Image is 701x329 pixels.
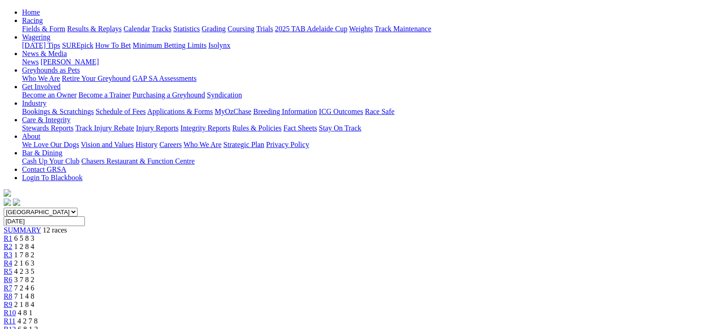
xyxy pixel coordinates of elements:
a: R5 [4,267,12,275]
a: Fields & Form [22,25,65,33]
a: Greyhounds as Pets [22,66,80,74]
a: Integrity Reports [180,124,230,132]
span: 7 1 4 8 [14,292,34,300]
a: R7 [4,284,12,292]
span: 7 2 4 6 [14,284,34,292]
a: Purchasing a Greyhound [133,91,205,99]
a: Applications & Forms [147,108,213,115]
a: Who We Are [22,74,60,82]
a: Become an Owner [22,91,77,99]
a: R8 [4,292,12,300]
a: Schedule of Fees [95,108,145,115]
a: Trials [256,25,273,33]
a: Industry [22,99,46,107]
a: Results & Replays [67,25,122,33]
a: Stay On Track [319,124,361,132]
a: Strategic Plan [223,141,264,148]
span: 1 2 8 4 [14,243,34,250]
a: 2025 TAB Adelaide Cup [275,25,347,33]
a: R4 [4,259,12,267]
span: 1 7 8 2 [14,251,34,259]
span: 4 8 1 [18,309,33,317]
a: Become a Trainer [78,91,131,99]
a: Grading [202,25,226,33]
a: R6 [4,276,12,284]
span: 6 5 8 3 [14,234,34,242]
a: Isolynx [208,41,230,49]
span: 2 1 6 3 [14,259,34,267]
a: R9 [4,301,12,308]
a: ICG Outcomes [319,108,363,115]
img: facebook.svg [4,199,11,206]
a: News [22,58,39,66]
span: 3 7 8 2 [14,276,34,284]
a: Care & Integrity [22,116,71,124]
a: How To Bet [95,41,131,49]
span: 2 1 8 4 [14,301,34,308]
a: Login To Blackbook [22,174,83,182]
span: 12 races [43,226,67,234]
a: Breeding Information [253,108,317,115]
a: Track Injury Rebate [75,124,134,132]
a: We Love Our Dogs [22,141,79,148]
a: R3 [4,251,12,259]
div: Wagering [22,41,690,50]
a: R11 [4,317,16,325]
div: News & Media [22,58,690,66]
a: Coursing [228,25,255,33]
a: Fact Sheets [284,124,317,132]
a: Tracks [152,25,172,33]
a: [DATE] Tips [22,41,60,49]
a: Bar & Dining [22,149,62,157]
a: Retire Your Greyhound [62,74,131,82]
a: Privacy Policy [266,141,309,148]
a: Track Maintenance [375,25,431,33]
div: Care & Integrity [22,124,690,132]
img: twitter.svg [13,199,20,206]
a: Home [22,8,40,16]
a: [PERSON_NAME] [40,58,99,66]
a: Statistics [173,25,200,33]
a: Stewards Reports [22,124,73,132]
a: News & Media [22,50,67,57]
div: Get Involved [22,91,690,99]
a: Who We Are [184,141,222,148]
div: Bar & Dining [22,157,690,165]
div: Racing [22,25,690,33]
a: Vision and Values [81,141,134,148]
div: About [22,141,690,149]
a: R1 [4,234,12,242]
a: Race Safe [365,108,394,115]
div: Industry [22,108,690,116]
input: Select date [4,216,85,226]
a: Rules & Policies [232,124,282,132]
a: Get Involved [22,83,61,91]
a: Wagering [22,33,50,41]
a: GAP SA Assessments [133,74,197,82]
span: 4 2 3 5 [14,267,34,275]
a: Syndication [207,91,242,99]
a: History [135,141,157,148]
a: Weights [349,25,373,33]
div: Greyhounds as Pets [22,74,690,83]
a: Bookings & Scratchings [22,108,94,115]
a: Injury Reports [136,124,178,132]
a: Cash Up Your Club [22,157,79,165]
img: logo-grsa-white.png [4,189,11,197]
a: Racing [22,17,43,24]
a: R10 [4,309,16,317]
a: Minimum Betting Limits [133,41,206,49]
a: Chasers Restaurant & Function Centre [81,157,195,165]
a: About [22,132,40,140]
a: R2 [4,243,12,250]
